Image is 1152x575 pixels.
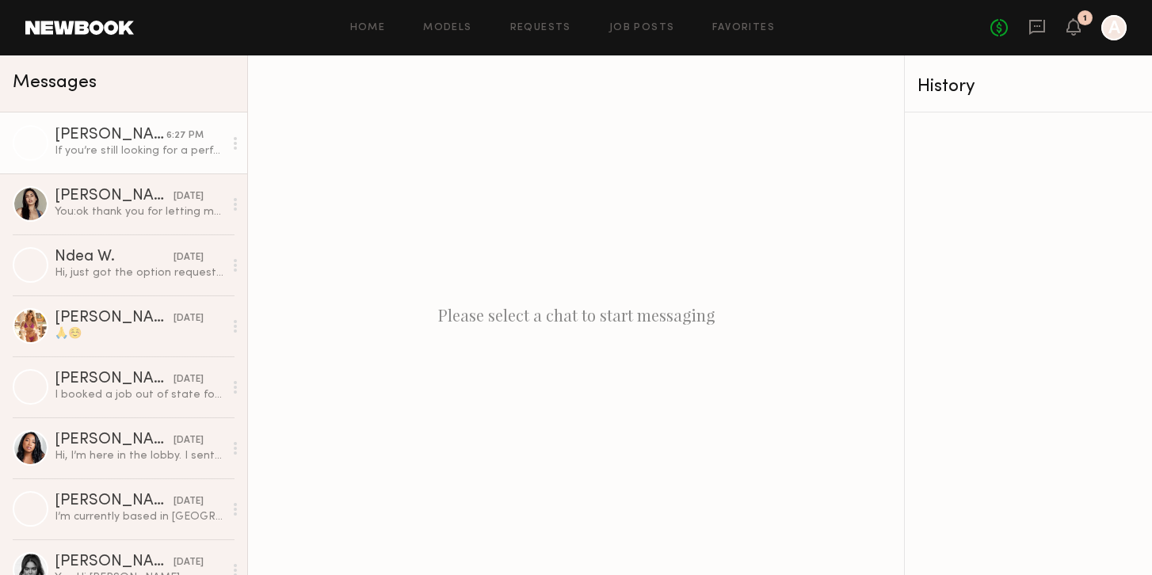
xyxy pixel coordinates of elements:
[55,493,174,509] div: [PERSON_NAME]
[1083,14,1087,23] div: 1
[55,310,174,326] div: [PERSON_NAME]
[13,74,97,92] span: Messages
[55,509,223,524] div: I’m currently based in [GEOGRAPHIC_DATA] and usually drive in for confirmed work. If it’s helpful...
[350,23,386,33] a: Home
[174,433,204,448] div: [DATE]
[917,78,1139,96] div: History
[174,250,204,265] div: [DATE]
[55,128,166,143] div: [PERSON_NAME]
[55,432,174,448] div: [PERSON_NAME]
[166,128,204,143] div: 6:27 PM
[55,326,223,341] div: 🙏☺️
[55,554,174,570] div: [PERSON_NAME]
[174,372,204,387] div: [DATE]
[55,371,174,387] div: [PERSON_NAME]
[174,555,204,570] div: [DATE]
[174,311,204,326] div: [DATE]
[423,23,471,33] a: Models
[55,204,223,219] div: You: ok thank you for letting me know
[55,249,174,265] div: Ndea W.
[609,23,675,33] a: Job Posts
[174,189,204,204] div: [DATE]
[174,494,204,509] div: [DATE]
[712,23,775,33] a: Favorites
[1101,15,1127,40] a: A
[55,143,223,158] div: If you’re still looking for a perfect fit for the shoot, I’m happy to swing by [PERSON_NAME] 💖
[248,55,904,575] div: Please select a chat to start messaging
[55,188,174,204] div: [PERSON_NAME]
[55,448,223,463] div: Hi, I’m here in the lobby. I sent a text, my number is [PHONE_NUMBER]
[55,387,223,402] div: I booked a job out of state for this week. When are you looking to shoot?
[55,265,223,280] div: Hi, just got the option request. Is there anyway we can work with a higher rate? this is pretty l...
[510,23,571,33] a: Requests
